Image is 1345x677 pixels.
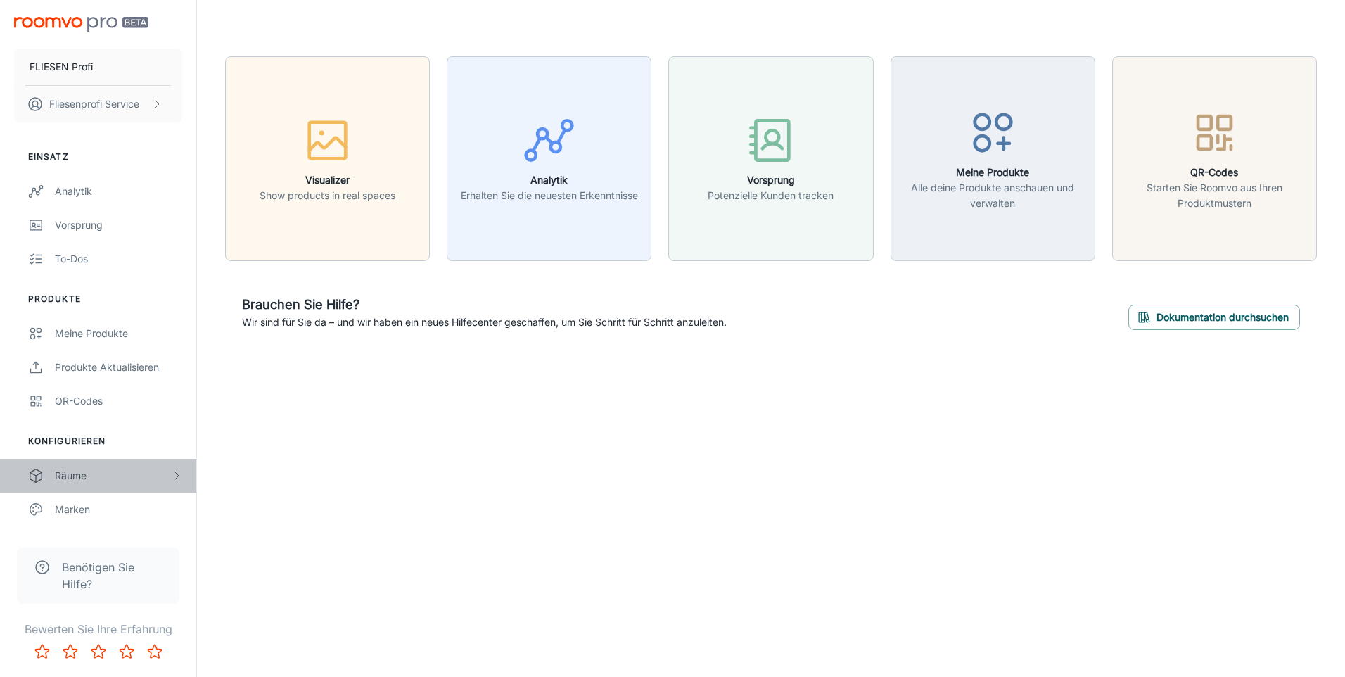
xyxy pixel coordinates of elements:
div: Meine Produkte [55,326,182,341]
p: FLIESEN Profi [30,59,93,75]
a: Dokumentation durchsuchen [1128,310,1300,324]
button: FLIESEN Profi [14,49,182,85]
a: AnalytikErhalten Sie die neuesten Erkenntnisse [447,151,651,165]
p: Show products in real spaces [260,188,395,203]
a: VorsprungPotenzielle Kunden tracken [668,151,873,165]
img: Roomvo PRO Beta [14,17,148,32]
h6: Brauchen Sie Hilfe? [242,295,727,315]
button: Fliesenprofi Service [14,86,182,122]
h6: Visualizer [260,172,395,188]
button: VisualizerShow products in real spaces [225,56,430,261]
div: Produkte aktualisieren [55,360,182,375]
h6: QR-Codes [1121,165,1308,180]
p: Alle deine Produkte anschauen und verwalten [900,180,1086,211]
div: Analytik [55,184,182,199]
p: Potenzielle Kunden tracken [708,188,834,203]
div: Vorsprung [55,217,182,233]
p: Starten Sie Roomvo aus Ihren Produktmustern [1121,180,1308,211]
button: AnalytikErhalten Sie die neuesten Erkenntnisse [447,56,651,261]
button: VorsprungPotenzielle Kunden tracken [668,56,873,261]
a: Meine ProdukteAlle deine Produkte anschauen und verwalten [891,151,1095,165]
p: Wir sind für Sie da – und wir haben ein neues Hilfecenter geschaffen, um Sie Schritt für Schritt ... [242,315,727,330]
h6: Meine Produkte [900,165,1086,180]
button: Dokumentation durchsuchen [1128,305,1300,330]
div: QR-Codes [55,393,182,409]
p: Fliesenprofi Service [49,96,139,112]
a: QR-CodesStarten Sie Roomvo aus Ihren Produktmustern [1112,151,1317,165]
button: QR-CodesStarten Sie Roomvo aus Ihren Produktmustern [1112,56,1317,261]
h6: Analytik [461,172,638,188]
div: To-dos [55,251,182,267]
h6: Vorsprung [708,172,834,188]
p: Erhalten Sie die neuesten Erkenntnisse [461,188,638,203]
button: Meine ProdukteAlle deine Produkte anschauen und verwalten [891,56,1095,261]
